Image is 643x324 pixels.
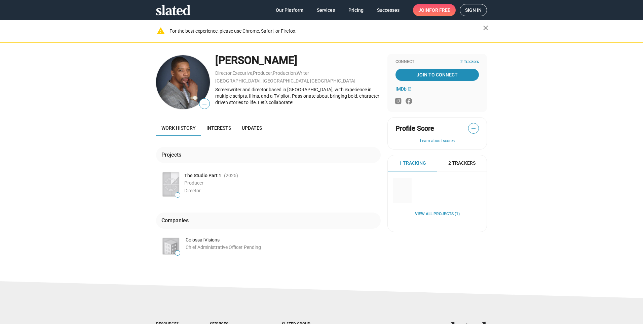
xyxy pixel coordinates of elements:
[482,24,490,32] mat-icon: close
[276,4,303,16] span: Our Platform
[408,87,412,91] mat-icon: open_in_new
[242,125,262,131] span: Updates
[399,160,426,166] span: 1 Tracking
[252,72,253,75] span: ,
[273,70,296,76] a: Production
[163,238,179,254] img: Colossal Visions
[175,251,180,255] span: —
[156,120,201,136] a: Work history
[161,151,184,158] div: Projects
[468,124,479,133] span: —
[184,172,221,179] span: The Studio Part 1
[201,120,236,136] a: Interests
[184,180,203,186] span: Producer
[395,86,412,92] a: IMDb
[343,4,369,16] a: Pricing
[377,4,400,16] span: Successes
[224,172,238,179] span: (2025 )
[413,4,456,16] a: Joinfor free
[244,245,261,250] span: Pending
[253,70,272,76] a: Producer
[395,59,479,65] div: Connect
[395,69,479,81] a: Join To Connect
[184,188,201,193] span: Director
[186,237,381,243] div: Colossal Visions
[215,53,381,68] div: [PERSON_NAME]
[161,217,191,224] div: Companies
[395,138,479,144] button: Learn about scores
[395,86,407,92] span: IMDb
[415,212,460,217] a: View all Projects (1)
[418,4,450,16] span: Join
[157,27,165,35] mat-icon: warning
[460,59,479,65] span: 2 Trackers
[215,87,381,105] div: Screenwriter and director based in [GEOGRAPHIC_DATA], with experience in multiple scripts, films,...
[348,4,364,16] span: Pricing
[169,27,483,36] div: For the best experience, please use Chrome, Safari, or Firefox.
[186,245,242,250] span: Chief Administrative Officer
[296,72,297,75] span: ,
[460,4,487,16] a: Sign in
[448,160,476,166] span: 2 Trackers
[215,70,232,76] a: Director
[175,193,180,197] span: —
[372,4,405,16] a: Successes
[429,4,450,16] span: for free
[395,124,434,133] span: Profile Score
[397,69,478,81] span: Join To Connect
[163,172,179,196] img: Poster: The Studio Part 1
[270,4,309,16] a: Our Platform
[161,125,196,131] span: Work history
[465,4,482,16] span: Sign in
[236,120,267,136] a: Updates
[206,125,231,131] span: Interests
[317,4,335,16] span: Services
[215,78,355,84] a: [GEOGRAPHIC_DATA], [GEOGRAPHIC_DATA], [GEOGRAPHIC_DATA]
[311,4,340,16] a: Services
[232,70,252,76] a: Executive
[272,72,273,75] span: ,
[297,70,309,76] a: Writer
[199,100,210,108] span: —
[156,55,210,109] img: Jermond Jenkins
